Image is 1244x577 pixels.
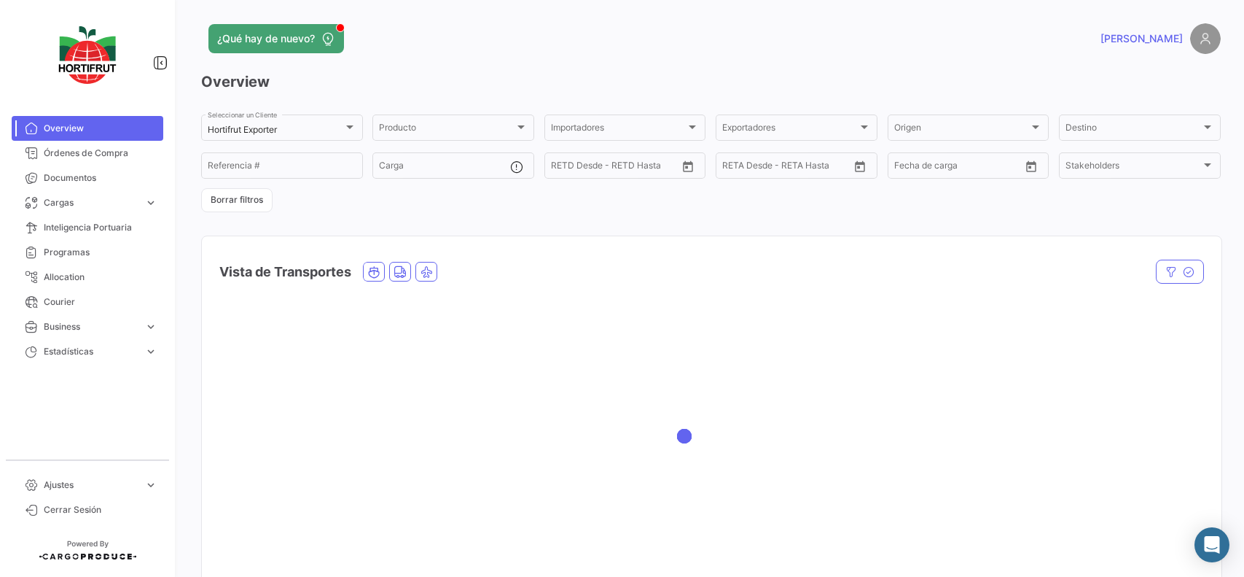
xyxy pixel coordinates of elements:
[12,240,163,265] a: Programas
[677,155,699,177] button: Open calendar
[44,320,138,333] span: Business
[1100,31,1183,46] span: [PERSON_NAME]
[1065,163,1201,173] span: Stakeholders
[44,221,157,234] span: Inteligencia Portuaria
[12,265,163,290] a: Allocation
[217,31,315,46] span: ¿Qué hay de nuevo?
[12,141,163,166] a: Órdenes de Compra
[144,196,157,209] span: expand_more
[144,345,157,358] span: expand_more
[551,163,577,173] input: Desde
[144,479,157,492] span: expand_more
[722,163,748,173] input: Desde
[12,166,163,190] a: Documentos
[219,262,351,282] h4: Vista de Transportes
[1194,527,1229,562] div: Abrir Intercom Messenger
[759,163,819,173] input: Hasta
[551,125,686,135] span: Importadores
[1065,125,1201,135] span: Destino
[849,155,871,177] button: Open calendar
[51,18,124,93] img: logo-hortifrut.svg
[44,271,157,284] span: Allocation
[364,263,384,281] button: Ocean
[208,124,277,135] mat-select-trigger: Hortifrut Exporter
[931,163,991,173] input: Hasta
[1190,23,1221,54] img: placeholder-user.png
[144,320,157,333] span: expand_more
[587,163,648,173] input: Hasta
[722,125,858,135] span: Exportadores
[44,171,157,185] span: Documentos
[201,188,273,212] button: Borrar filtros
[44,295,157,309] span: Courier
[1020,155,1042,177] button: Open calendar
[416,263,437,281] button: Air
[894,125,1030,135] span: Origen
[201,71,1221,92] h3: Overview
[379,125,515,135] span: Producto
[44,196,138,209] span: Cargas
[12,290,163,314] a: Courier
[44,147,157,160] span: Órdenes de Compra
[390,263,410,281] button: Land
[44,345,138,358] span: Estadísticas
[44,503,157,516] span: Cerrar Sesión
[12,215,163,240] a: Inteligencia Portuaria
[208,24,344,53] button: ¿Qué hay de nuevo?
[894,163,920,173] input: Desde
[12,116,163,141] a: Overview
[44,479,138,492] span: Ajustes
[44,246,157,259] span: Programas
[44,122,157,135] span: Overview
